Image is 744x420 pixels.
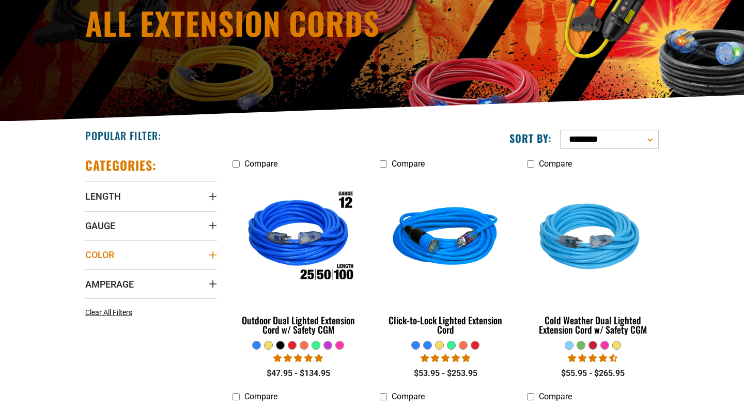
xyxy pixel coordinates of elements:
div: Click-to-Lock Lighted Extension Cord [380,316,512,334]
h2: Categories: [85,157,157,173]
summary: Amperage [85,269,217,298]
div: Cold Weather Dual Lighted Extension Cord w/ Safety CGM [527,316,659,334]
img: blue [380,179,510,298]
a: blue Click-to-Lock Lighted Extension Cord [380,174,512,340]
span: Amperage [85,278,134,290]
h1: All Extension Cords [85,7,462,38]
div: $55.95 - $265.95 [527,367,659,380]
summary: Gauge [85,211,217,240]
img: Outdoor Dual Lighted Extension Cord w/ Safety CGM [234,179,364,298]
h2: Popular Filter: [85,129,161,142]
div: $47.95 - $134.95 [233,367,364,380]
span: Length [85,190,121,202]
div: Outdoor Dual Lighted Extension Cord w/ Safety CGM [233,316,364,334]
span: Compare [392,159,425,169]
a: Outdoor Dual Lighted Extension Cord w/ Safety CGM Outdoor Dual Lighted Extension Cord w/ Safety CGM [233,174,364,340]
span: 4.62 stars [568,353,617,363]
span: 4.81 stars [273,353,323,363]
span: Color [85,249,114,261]
span: Compare [539,392,572,401]
span: Clear All Filters [85,308,132,317]
img: Light Blue [528,179,658,298]
summary: Length [85,182,217,211]
span: Gauge [85,220,115,232]
span: Compare [539,159,572,169]
div: $53.95 - $253.95 [380,367,512,380]
a: Light Blue Cold Weather Dual Lighted Extension Cord w/ Safety CGM [527,174,659,340]
label: Sort by: [509,131,552,145]
span: Compare [392,392,425,401]
span: 4.87 stars [421,353,470,363]
summary: Color [85,240,217,269]
span: Compare [244,392,277,401]
span: Compare [244,159,277,169]
a: Clear All Filters [85,307,136,318]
